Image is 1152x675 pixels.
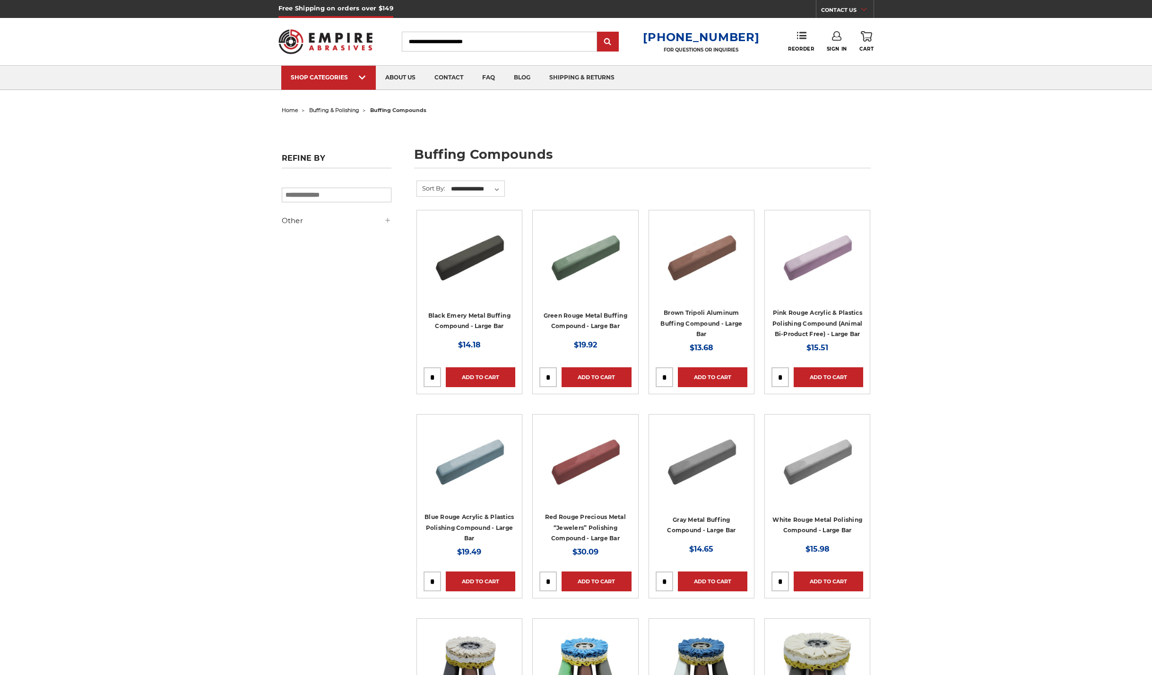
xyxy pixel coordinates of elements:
h5: Other [282,215,391,226]
a: shipping & returns [540,66,624,90]
a: Add to Cart [446,367,515,387]
a: Green Rouge Metal Buffing Compound - Large Bar [544,312,627,330]
a: Brown Tripoli Aluminum Buffing Compound - Large Bar [660,309,742,337]
a: Red Rouge Jewelers Buffing Compound [539,421,631,513]
a: Gray Metal Buffing Compound - Large Bar [667,516,736,534]
a: White Rouge Buffing Compound [771,421,863,513]
img: Green Rouge Aluminum Buffing Compound [547,217,623,293]
select: Sort By: [450,182,504,196]
a: White Rouge Metal Polishing Compound - Large Bar [772,516,862,534]
a: Green Rouge Aluminum Buffing Compound [539,217,631,309]
h5: Refine by [282,154,391,168]
a: Pink Rouge Acrylic & Plastics Polishing Compound (Animal Bi-Product Free) - Large Bar [772,309,863,337]
a: contact [425,66,473,90]
span: $19.92 [574,340,597,349]
span: Cart [859,46,874,52]
img: White Rouge Buffing Compound [780,421,855,497]
a: home [282,107,298,113]
img: Blue rouge polishing compound [432,421,507,497]
a: Add to Cart [562,367,631,387]
a: blog [504,66,540,90]
a: Black Emery Metal Buffing Compound - Large Bar [428,312,511,330]
a: Add to Cart [794,571,863,591]
span: Reorder [788,46,814,52]
a: Add to Cart [794,367,863,387]
a: Add to Cart [678,571,747,591]
a: Pink Plastic Polishing Compound [771,217,863,309]
a: buffing & polishing [309,107,359,113]
a: Blue Rouge Acrylic & Plastics Polishing Compound - Large Bar [424,513,514,542]
a: CONTACT US [821,5,874,18]
span: buffing compounds [370,107,426,113]
label: Sort By: [417,181,445,195]
span: $19.49 [457,547,481,556]
a: Brown Tripoli Aluminum Buffing Compound [656,217,747,309]
a: Add to Cart [678,367,747,387]
img: Black Stainless Steel Buffing Compound [432,217,507,293]
span: $14.18 [458,340,481,349]
img: Empire Abrasives [278,23,373,60]
div: SHOP CATEGORIES [291,74,366,81]
img: Brown Tripoli Aluminum Buffing Compound [664,217,739,293]
a: Gray Buffing Compound [656,421,747,513]
span: $15.98 [806,545,830,554]
input: Submit [598,33,617,52]
a: Black Stainless Steel Buffing Compound [424,217,515,309]
a: Reorder [788,31,814,52]
span: Sign In [827,46,847,52]
a: Add to Cart [562,571,631,591]
a: [PHONE_NUMBER] [643,30,759,44]
a: about us [376,66,425,90]
a: Blue rouge polishing compound [424,421,515,513]
p: FOR QUESTIONS OR INQUIRIES [643,47,759,53]
span: $13.68 [690,343,713,352]
span: $14.65 [689,545,713,554]
img: Gray Buffing Compound [664,421,739,497]
span: $30.09 [572,547,598,556]
a: faq [473,66,504,90]
span: $15.51 [806,343,828,352]
img: Red Rouge Jewelers Buffing Compound [547,421,623,497]
a: Red Rouge Precious Metal “Jewelers” Polishing Compound - Large Bar [545,513,626,542]
h1: buffing compounds [414,148,871,168]
a: Cart [859,31,874,52]
img: Pink Plastic Polishing Compound [780,217,855,293]
a: Add to Cart [446,571,515,591]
